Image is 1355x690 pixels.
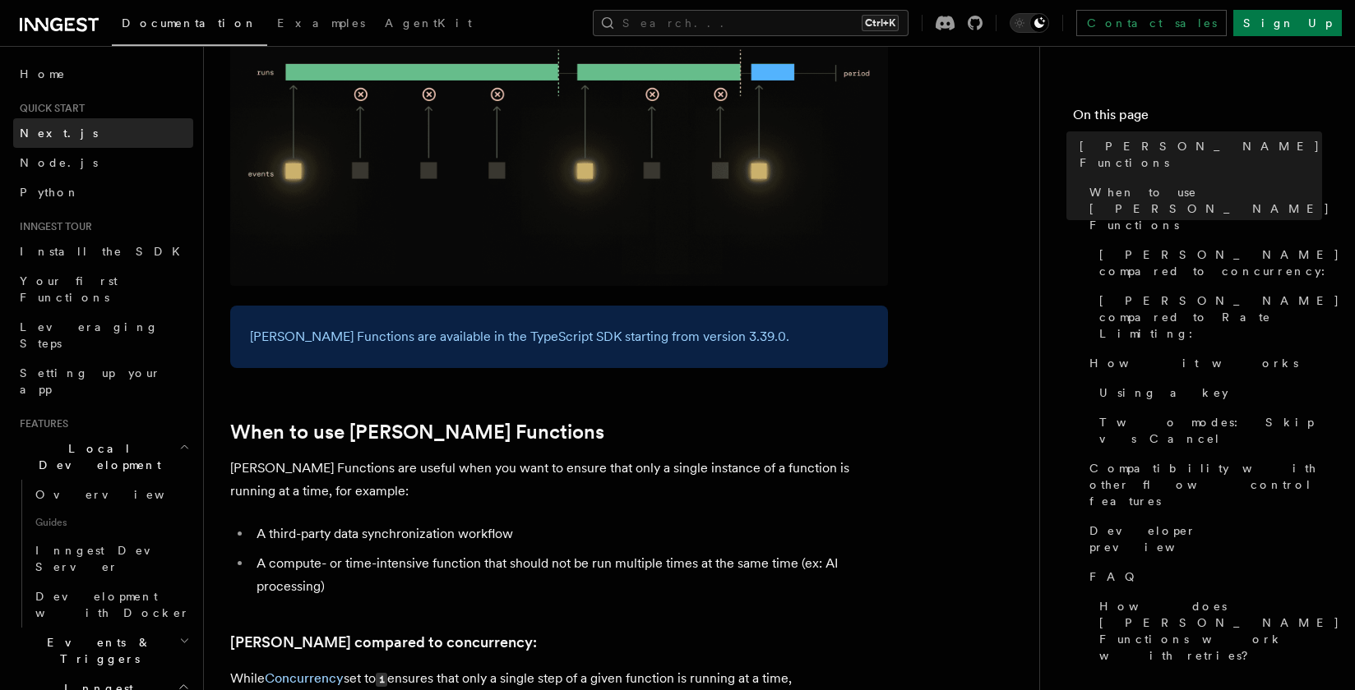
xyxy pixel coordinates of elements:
p: [PERSON_NAME] Functions are useful when you want to ensure that only a single instance of a funct... [230,457,888,503]
a: Sign Up [1233,10,1342,36]
span: Inngest tour [13,220,92,233]
span: Leveraging Steps [20,320,159,350]
button: Search...Ctrl+K [593,10,909,36]
a: Python [13,177,193,207]
a: AgentKit [375,5,482,44]
span: Python [20,186,80,199]
a: Node.js [13,148,193,177]
span: Next.js [20,126,98,140]
span: Quick start [13,102,85,115]
span: Examples [277,16,365,30]
span: Two modes: Skip vs Cancel [1099,414,1322,447]
span: Node.js [20,156,98,169]
span: Documentation [122,16,257,30]
a: Two modes: Skip vs Cancel [1093,407,1322,453]
span: Inngest Dev Server [35,544,176,573]
a: Compatibility with other flow control features [1083,453,1322,516]
span: Compatibility with other flow control features [1089,460,1322,509]
span: [PERSON_NAME] Functions [1080,138,1322,171]
button: Events & Triggers [13,628,193,674]
a: Inngest Dev Server [29,536,193,582]
span: Install the SDK [20,245,190,258]
a: Leveraging Steps [13,312,193,358]
a: When to use [PERSON_NAME] Functions [230,421,604,444]
a: Concurrency [265,670,344,686]
span: Setting up your app [20,366,161,396]
a: [PERSON_NAME] Functions [1073,131,1322,177]
a: Contact sales [1076,10,1227,36]
kbd: Ctrl+K [862,15,899,31]
span: Using a key [1099,384,1228,401]
span: Guides [29,509,193,536]
a: Examples [267,5,375,44]
span: Your first Functions [20,274,118,304]
button: Toggle dark mode [1010,13,1049,33]
span: [PERSON_NAME] compared to concurrency: [1099,246,1340,279]
li: A third-party data synchronization workflow [252,522,888,545]
code: 1 [376,673,387,687]
a: How does [PERSON_NAME] Functions work with retries? [1093,591,1322,670]
div: Local Development [13,480,193,628]
span: Development with Docker [35,590,190,619]
span: AgentKit [385,16,472,30]
a: [PERSON_NAME] compared to Rate Limiting: [1093,286,1322,348]
span: FAQ [1089,568,1143,585]
a: Overview [29,480,193,509]
span: Overview [35,488,205,501]
a: Home [13,59,193,89]
a: Next.js [13,118,193,148]
span: [PERSON_NAME] compared to Rate Limiting: [1099,292,1340,342]
a: How it works [1083,348,1322,378]
span: Local Development [13,440,179,473]
span: Home [20,66,66,82]
a: Your first Functions [13,266,193,312]
a: [PERSON_NAME] compared to concurrency: [1093,240,1322,286]
span: How it works [1089,355,1298,371]
a: Using a key [1093,378,1322,407]
a: Install the SDK [13,237,193,266]
a: [PERSON_NAME] compared to concurrency: [230,631,537,654]
span: When to use [PERSON_NAME] Functions [1089,184,1330,233]
a: FAQ [1083,562,1322,591]
li: A compute- or time-intensive function that should not be run multiple times at the same time (ex:... [252,552,888,598]
p: [PERSON_NAME] Functions are available in the TypeScript SDK starting from version 3.39.0. [250,325,868,348]
h4: On this page [1073,105,1322,131]
span: Events & Triggers [13,634,179,667]
span: Features [13,417,68,430]
a: Setting up your app [13,358,193,404]
a: Developer preview [1083,516,1322,562]
span: How does [PERSON_NAME] Functions work with retries? [1099,598,1340,664]
a: Development with Docker [29,582,193,628]
a: Documentation [112,5,267,46]
a: When to use [PERSON_NAME] Functions [1083,177,1322,240]
span: Developer preview [1089,522,1322,555]
button: Local Development [13,434,193,480]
